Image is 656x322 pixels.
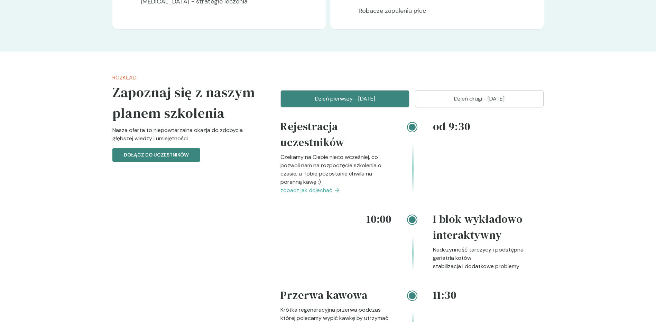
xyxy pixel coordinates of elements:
[433,287,544,303] h4: 11:30
[433,262,544,271] p: stabilizacja i dodatkowe problemy
[112,126,259,148] p: Nasza oferta to niepowtarzalna okazja do zdobycia głębszej wiedzy i umiejętności
[415,90,544,107] button: Dzień drugi - [DATE]
[112,151,200,158] a: Dołącz do uczestników
[433,211,544,246] h4: I blok wykładowo-interaktywny
[424,95,535,103] p: Dzień drugi - [DATE]
[289,95,401,103] p: Dzień pierwszy - [DATE]
[433,119,544,134] h4: od 9:30
[280,211,391,227] h4: 10:00
[280,186,391,195] a: zobacz jak dojechać
[112,148,200,162] button: Dołącz do uczestników
[433,246,544,262] p: Nadczynność tarczycy i podstępna geriatria kotów
[280,186,332,195] span: zobacz jak dojechać
[280,119,391,153] h4: Rejestracja uczestników
[112,74,259,82] p: Rozkład
[280,90,409,107] button: Dzień pierwszy - [DATE]
[280,153,391,186] p: Czekamy na Ciebie nieco wcześniej, co pozwoli nam na rozpoczęcie szkolenia o czasie, a Tobie pozo...
[112,82,259,123] h5: Zapoznaj się z naszym planem szkolenia
[124,151,189,159] p: Dołącz do uczestników
[359,6,533,21] p: Robacze zapalenia płuc
[280,287,391,306] h4: Przerwa kawowa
